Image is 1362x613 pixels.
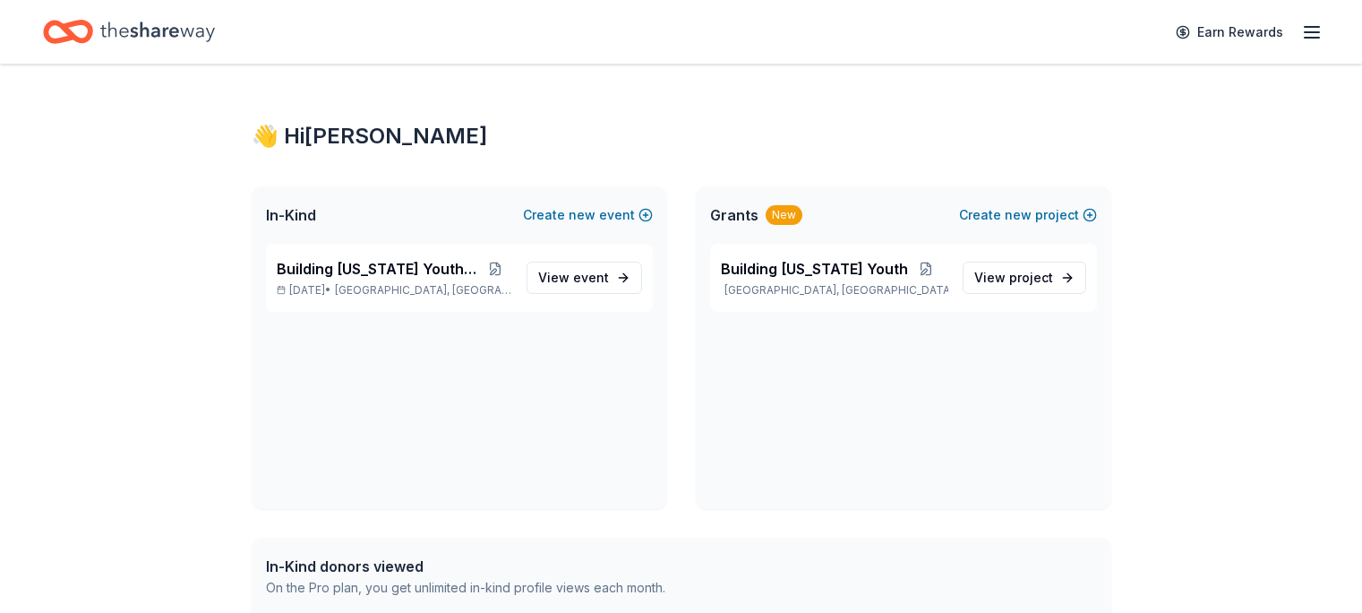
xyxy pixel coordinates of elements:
a: View event [527,262,642,294]
button: Createnewevent [523,204,653,226]
a: Home [43,11,215,53]
span: View [538,267,609,289]
span: Grants [710,204,758,226]
span: Building [US_STATE] Youth Gala [277,258,480,280]
a: Earn Rewards [1165,16,1294,48]
button: Createnewproject [959,204,1097,226]
span: new [1005,204,1032,226]
p: [GEOGRAPHIC_DATA], [GEOGRAPHIC_DATA] [721,283,948,298]
span: project [1009,270,1053,285]
p: [DATE] • [277,283,512,298]
div: On the Pro plan, you get unlimited in-kind profile views each month. [266,577,665,599]
div: In-Kind donors viewed [266,556,665,577]
span: In-Kind [266,204,316,226]
div: 👋 Hi [PERSON_NAME] [252,122,1111,151]
div: New [766,205,802,225]
span: Building [US_STATE] Youth [721,258,908,280]
span: View [974,267,1053,289]
a: View project [963,262,1086,294]
span: event [573,270,609,285]
span: new [569,204,595,226]
span: [GEOGRAPHIC_DATA], [GEOGRAPHIC_DATA] [335,283,511,298]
